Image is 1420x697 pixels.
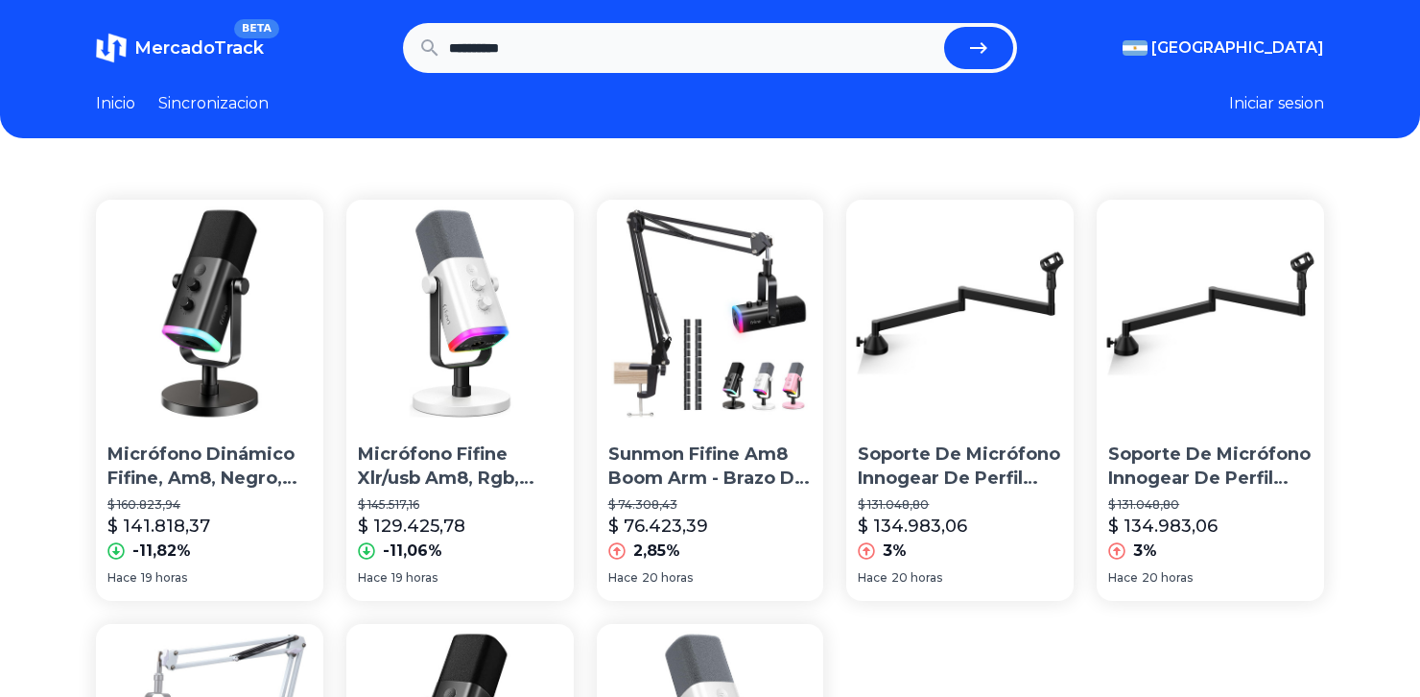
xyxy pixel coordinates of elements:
[1133,540,1157,563] p: 3%
[391,570,438,586] span: 19 horas
[132,540,191,563] p: -11,82%
[1123,36,1324,60] button: [GEOGRAPHIC_DATA]
[1151,36,1324,60] span: [GEOGRAPHIC_DATA]
[134,37,264,59] span: MercadoTrack
[96,33,264,63] a: MercadoTrackBETA
[1097,200,1324,427] img: Soporte De Micrófono Innogear De Perfil Bajo Para Fifine Am8
[96,200,323,427] img: Micrófono Dinámico Fifine, Am8, Negro, Multifunción, 10 Db
[608,443,813,491] p: Sunmon Fifine Am8 Boom Arm - Brazo De Micrófono De Tijera...
[107,497,312,513] p: $ 160.823,94
[158,92,269,115] a: Sincronizacion
[597,200,824,427] img: Sunmon Fifine Am8 Boom Arm - Brazo De Micrófono De Tijera...
[858,513,967,540] p: $ 134.983,06
[358,570,388,586] span: Hace
[358,497,562,513] p: $ 145.517,16
[883,540,907,563] p: 3%
[1108,570,1138,586] span: Hace
[1108,443,1313,491] p: Soporte De Micrófono Innogear De Perfil Bajo Para Fifine Am8
[346,200,574,601] a: Micrófono Fifine Xlr/usb Am8, Rgb, Color Blanco, Xlr/usbMicrófono Fifine Xlr/usb Am8, Rgb, Color ...
[597,200,824,601] a: Sunmon Fifine Am8 Boom Arm - Brazo De Micrófono De Tijera...Sunmon Fifine Am8 Boom Arm - Brazo De...
[608,513,708,540] p: $ 76.423,39
[107,513,210,540] p: $ 141.818,37
[1108,497,1313,513] p: $ 131.048,80
[383,540,442,563] p: -11,06%
[608,497,813,513] p: $ 74.308,43
[1108,513,1218,540] p: $ 134.983,06
[1142,570,1193,586] span: 20 horas
[358,443,562,491] p: Micrófono Fifine Xlr/usb Am8, Rgb, Color Blanco, Xlr/usb
[1123,40,1148,56] img: Argentina
[107,443,312,491] p: Micrófono Dinámico Fifine, Am8, Negro, Multifunción, 10 Db
[891,570,942,586] span: 20 horas
[1097,200,1324,601] a: Soporte De Micrófono Innogear De Perfil Bajo Para Fifine Am8Soporte De Micrófono Innogear De Perf...
[858,570,887,586] span: Hace
[642,570,693,586] span: 20 horas
[858,443,1062,491] p: Soporte De Micrófono Innogear De Perfil Bajo Para Fifine Am8
[358,513,465,540] p: $ 129.425,78
[846,200,1074,427] img: Soporte De Micrófono Innogear De Perfil Bajo Para Fifine Am8
[846,200,1074,601] a: Soporte De Micrófono Innogear De Perfil Bajo Para Fifine Am8Soporte De Micrófono Innogear De Perf...
[96,33,127,63] img: MercadoTrack
[346,200,574,427] img: Micrófono Fifine Xlr/usb Am8, Rgb, Color Blanco, Xlr/usb
[234,19,279,38] span: BETA
[1229,92,1324,115] button: Iniciar sesion
[107,570,137,586] span: Hace
[858,497,1062,513] p: $ 131.048,80
[96,200,323,601] a: Micrófono Dinámico Fifine, Am8, Negro, Multifunción, 10 DbMicrófono Dinámico Fifine, Am8, Negro, ...
[96,92,135,115] a: Inicio
[141,570,187,586] span: 19 horas
[633,540,680,563] p: 2,85%
[608,570,638,586] span: Hace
